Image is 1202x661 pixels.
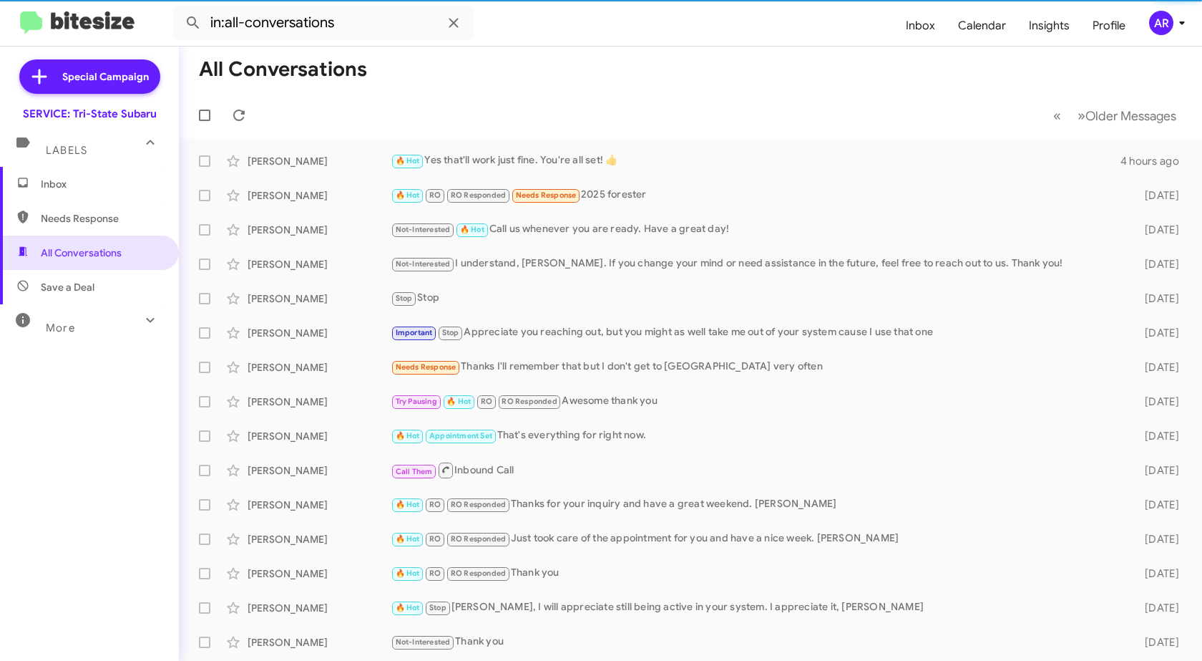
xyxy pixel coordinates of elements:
span: Older Messages [1085,108,1176,124]
span: 🔥 Hot [396,569,420,578]
a: Special Campaign [19,59,160,94]
div: Thanks for your inquiry and have a great weekend. [PERSON_NAME] [391,496,1125,513]
span: Special Campaign [62,69,149,84]
div: Yes that'll work just fine. You're all set! 👍 [391,153,1120,169]
div: [DATE] [1125,635,1191,650]
div: [DATE] [1125,223,1191,237]
span: Important [396,328,433,337]
span: RO [429,569,441,578]
input: Search [173,6,474,40]
span: 🔥 Hot [396,603,420,612]
div: [DATE] [1125,601,1191,615]
span: Not-Interested [396,259,451,269]
div: Awesome thank you [391,393,1125,410]
div: [DATE] [1125,429,1191,443]
a: Insights [1017,5,1081,47]
span: Appointment Set [429,431,492,440]
div: Thank you [391,634,1125,650]
span: RO Responded [451,534,506,544]
span: Stop [442,328,459,337]
span: Not-Interested [396,637,451,647]
span: Needs Response [41,211,162,226]
span: 🔥 Hot [396,156,420,165]
div: [PERSON_NAME] [248,635,391,650]
span: » [1078,107,1085,125]
div: Thank you [391,565,1125,582]
div: Stop [391,290,1125,307]
div: [DATE] [1125,188,1191,203]
span: 🔥 Hot [396,431,420,440]
div: [PERSON_NAME] [248,326,391,340]
div: [DATE] [1125,326,1191,340]
div: [PERSON_NAME] [248,498,391,512]
div: [DATE] [1125,463,1191,478]
span: « [1053,107,1061,125]
h1: All Conversations [199,58,367,81]
button: AR [1137,11,1186,35]
div: SERVICE: Tri-State Subaru [23,107,157,121]
div: [DATE] [1125,566,1191,581]
nav: Page navigation example [1045,101,1185,130]
div: [PERSON_NAME] [248,463,391,478]
div: [DATE] [1125,360,1191,375]
span: RO [429,534,441,544]
span: Save a Deal [41,280,94,294]
div: [PERSON_NAME] [248,532,391,546]
span: Not-Interested [396,225,451,234]
div: AR [1149,11,1173,35]
div: [PERSON_NAME] [248,601,391,615]
div: [PERSON_NAME] [248,395,391,409]
span: RO [429,190,441,200]
div: Inbound Call [391,461,1125,479]
div: [PERSON_NAME] [248,429,391,443]
div: [PERSON_NAME] [248,566,391,581]
span: RO [429,500,441,509]
div: [PERSON_NAME] [248,154,391,168]
span: RO Responded [451,500,506,509]
div: 4 hours ago [1120,154,1191,168]
a: Profile [1081,5,1137,47]
div: I understand, [PERSON_NAME]. If you change your mind or need assistance in the future, feel free ... [391,256,1125,272]
span: Needs Response [396,362,456,372]
span: 🔥 Hot [396,190,420,200]
span: 🔥 Hot [446,397,471,406]
span: 🔥 Hot [396,534,420,544]
span: Needs Response [516,190,577,200]
div: [DATE] [1125,395,1191,409]
span: RO Responded [502,397,557,406]
button: Next [1069,101,1185,130]
span: Inbox [41,177,162,191]
div: 2025 forester [391,187,1125,203]
span: 🔥 Hot [396,500,420,509]
span: Labels [46,144,87,157]
div: [DATE] [1125,291,1191,306]
div: [PERSON_NAME], I will appreciate still being active in your system. I appreciate it, [PERSON_NAME] [391,599,1125,616]
span: Try Pausing [396,397,437,406]
div: [DATE] [1125,257,1191,271]
button: Previous [1045,101,1070,130]
div: Appreciate you reaching out, but you might as well take me out of your system cause I use that one [391,324,1125,341]
span: RO Responded [451,190,506,200]
a: Calendar [947,5,1017,47]
span: RO [481,397,492,406]
div: [PERSON_NAME] [248,223,391,237]
div: Just took care of the appointment for you and have a nice week. [PERSON_NAME] [391,531,1125,547]
div: Call us whenever you are ready. Have a great day! [391,221,1125,238]
div: [DATE] [1125,498,1191,512]
span: Call Them [396,467,433,476]
div: [PERSON_NAME] [248,291,391,306]
span: Stop [429,603,446,612]
div: [PERSON_NAME] [248,360,391,375]
div: [DATE] [1125,532,1191,546]
div: [PERSON_NAME] [248,188,391,203]
span: 🔥 Hot [460,225,484,234]
div: That's everything for right now. [391,428,1125,444]
div: Thanks I'll remember that but I don't get to [GEOGRAPHIC_DATA] very often [391,359,1125,375]
span: Stop [396,294,413,303]
a: Inbox [894,5,947,47]
span: All Conversations [41,246,122,260]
